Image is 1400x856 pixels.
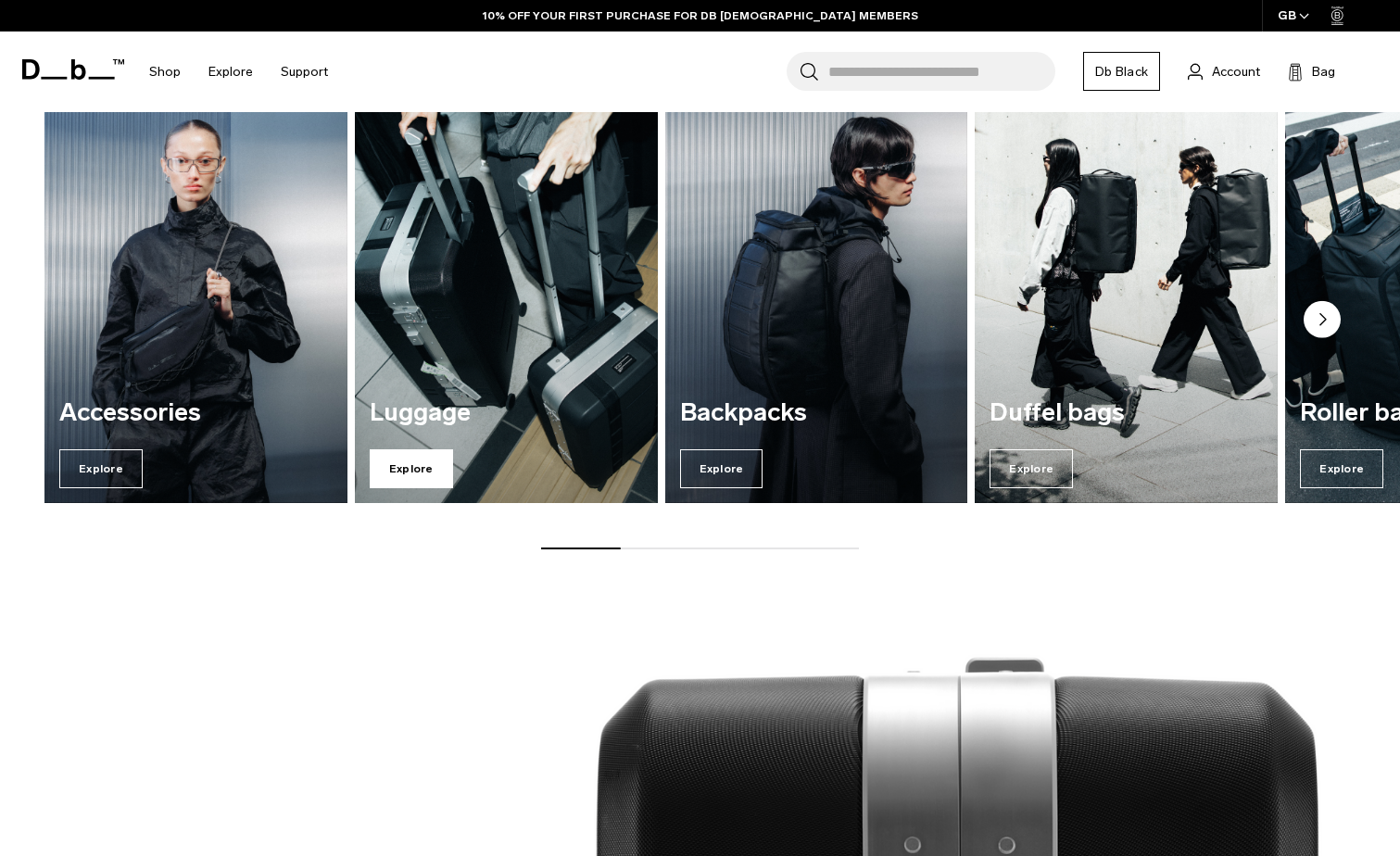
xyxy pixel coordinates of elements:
span: Explore [59,449,143,488]
button: Next slide [1304,301,1341,342]
a: Db Black [1083,52,1160,91]
h3: Luggage [370,399,643,427]
a: Account [1188,60,1260,82]
a: Shop [149,39,181,105]
div: 2 / 7 [355,94,658,503]
button: Bag [1288,60,1335,82]
a: Explore [208,39,253,105]
span: Explore [990,449,1073,488]
span: Explore [1300,449,1383,488]
div: 4 / 7 [975,94,1278,503]
div: 1 / 7 [44,94,347,503]
h3: Duffel bags [990,399,1263,427]
a: Accessories Explore [44,94,347,503]
a: Support [281,39,328,105]
span: Bag [1312,62,1335,82]
span: Account [1212,62,1260,82]
span: Explore [370,449,453,488]
a: Luggage Explore [355,94,658,503]
nav: Main Navigation [135,31,342,112]
a: 10% OFF YOUR FIRST PURCHASE FOR DB [DEMOGRAPHIC_DATA] MEMBERS [483,7,918,24]
h3: Backpacks [680,399,953,427]
span: Explore [680,449,763,488]
a: Backpacks Explore [665,94,968,503]
div: 3 / 7 [665,94,968,503]
h3: Accessories [59,399,333,427]
a: Duffel bags Explore [975,94,1278,503]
